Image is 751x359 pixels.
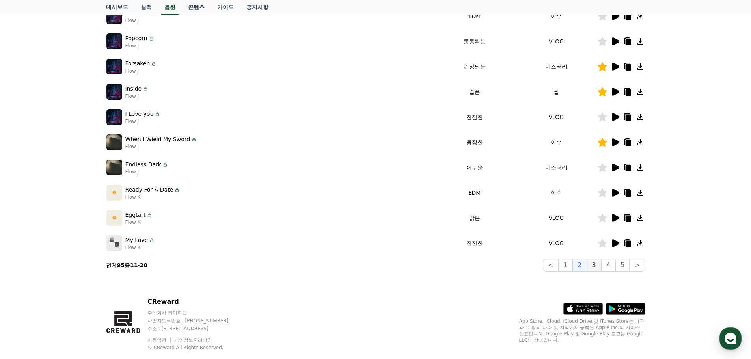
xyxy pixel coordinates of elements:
[515,4,597,29] td: 이슈
[125,110,154,118] p: I Love you
[434,54,515,79] td: 긴장되는
[515,130,597,155] td: 이슈
[174,337,212,343] a: 개인정보처리방침
[106,33,122,49] img: music
[519,318,645,343] p: App Store, iCloud, iCloud Drive 및 iTunes Store는 미국과 그 밖의 나라 및 지역에서 등록된 Apple Inc.의 서비스 상표입니다. Goo...
[106,235,122,251] img: music
[125,186,173,194] p: Ready For A Date
[125,169,168,175] p: Flow J
[515,155,597,180] td: 미스터리
[125,43,155,49] p: Flow J
[434,155,515,180] td: 어두운
[106,8,122,24] img: music
[515,29,597,54] td: VLOG
[125,34,147,43] p: Popcorn
[572,259,587,272] button: 2
[125,135,190,143] p: When I Wield My Sword
[125,118,161,125] p: Flow J
[102,250,151,270] a: 설정
[25,262,30,268] span: 홈
[125,211,146,219] p: Eggtart
[434,130,515,155] td: 웅장한
[106,160,122,175] img: music
[106,84,122,100] img: music
[125,85,142,93] p: Inside
[147,297,244,307] p: CReward
[117,262,125,268] strong: 95
[140,262,147,268] strong: 20
[122,262,131,268] span: 설정
[125,219,153,225] p: Flow K
[125,93,149,99] p: Flow J
[558,259,572,272] button: 1
[125,160,161,169] p: Endless Dark
[515,79,597,104] td: 썰
[125,244,155,251] p: Flow K
[601,259,615,272] button: 4
[72,262,82,268] span: 대화
[434,231,515,256] td: 잔잔한
[125,68,157,74] p: Flow J
[515,205,597,231] td: VLOG
[587,259,601,272] button: 3
[147,326,244,332] p: 주소 : [STREET_ADDRESS]
[515,104,597,130] td: VLOG
[434,104,515,130] td: 잔잔한
[147,310,244,316] p: 주식회사 와이피랩
[515,54,597,79] td: 미스터리
[434,205,515,231] td: 밝은
[106,109,122,125] img: music
[106,134,122,150] img: music
[630,259,645,272] button: >
[147,344,244,351] p: © CReward All Rights Reserved.
[434,79,515,104] td: 슬픈
[2,250,52,270] a: 홈
[106,261,148,269] p: 전체 중 -
[615,259,630,272] button: 5
[106,210,122,226] img: music
[106,59,122,74] img: music
[147,318,244,324] p: 사업자등록번호 : [PHONE_NUMBER]
[543,259,558,272] button: <
[515,180,597,205] td: 이슈
[434,29,515,54] td: 통통튀는
[515,231,597,256] td: VLOG
[434,180,515,205] td: EDM
[106,185,122,201] img: music
[125,60,150,68] p: Forsaken
[52,250,102,270] a: 대화
[125,194,181,200] p: Flow K
[147,337,172,343] a: 이용약관
[125,17,157,24] p: Flow J
[125,143,198,150] p: Flow J
[125,236,148,244] p: My Love
[434,4,515,29] td: EDM
[130,262,138,268] strong: 11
